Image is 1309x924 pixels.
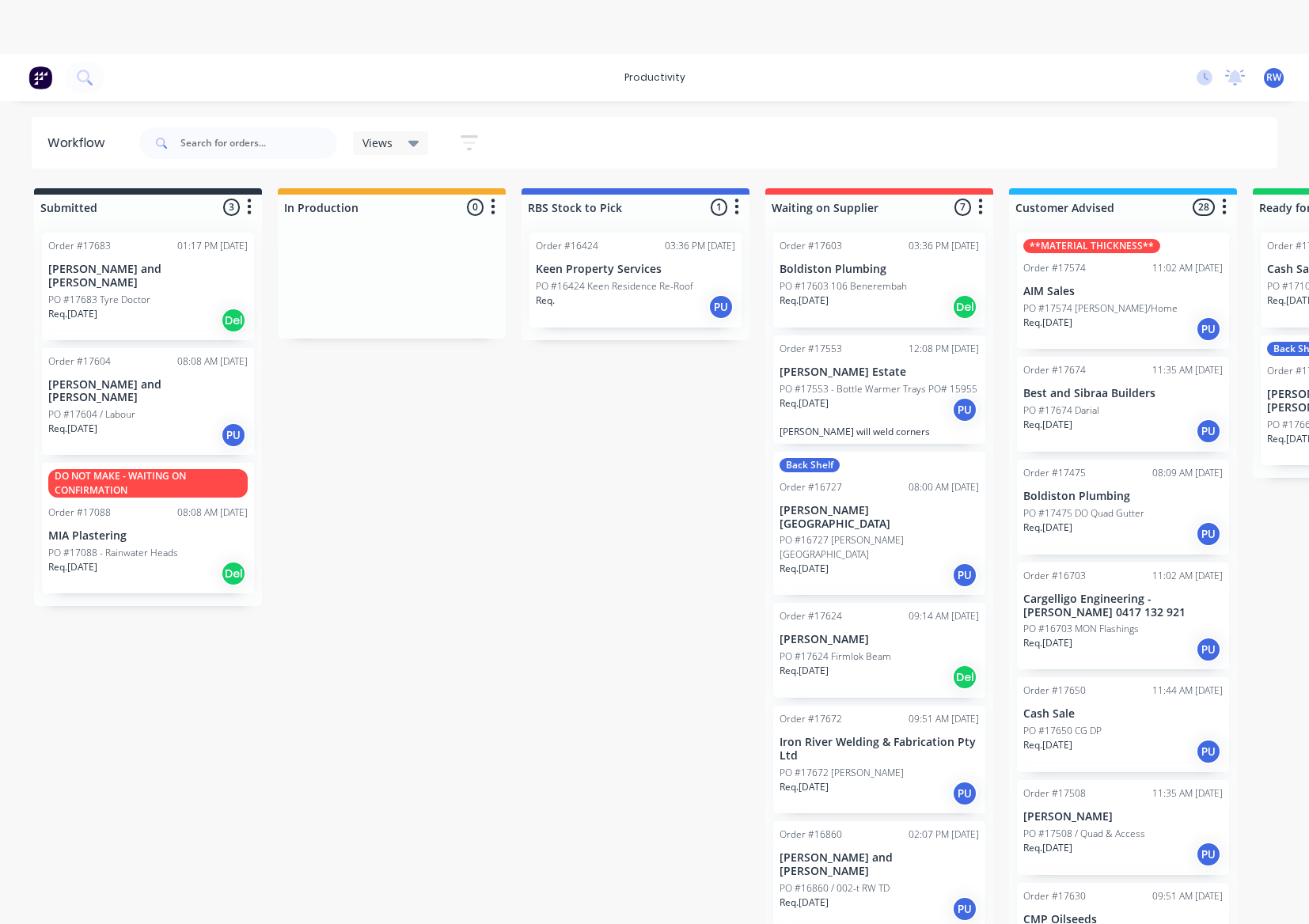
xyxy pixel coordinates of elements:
[48,560,97,574] p: Req. [DATE]
[780,396,829,411] p: Req. [DATE]
[48,529,248,543] p: MIA Plastering
[780,664,829,678] p: Req. [DATE]
[780,239,842,253] div: Order #17603
[780,504,979,531] p: [PERSON_NAME][GEOGRAPHIC_DATA]
[536,263,735,276] p: Keen Property Services
[780,881,890,896] p: PO #16860 / 002-t RW TD
[1017,460,1229,555] div: Order #1747508:09 AM [DATE]Boldiston PlumbingPO #17475 DO Quad GutterReq.[DATE]PU
[773,233,985,328] div: Order #1760303:36 PM [DATE]Boldiston PlumbingPO #17603 106 BenerembahReq.[DATE]Del
[780,766,904,780] p: PO #17672 [PERSON_NAME]
[1023,363,1086,377] div: Order #17674
[909,827,979,842] div: 02:07 PM [DATE]
[1023,889,1086,903] div: Order #17630
[1255,870,1293,908] iframe: Intercom live chat
[780,480,842,494] div: Order #16727
[1023,285,1223,298] p: AIM Sales
[780,633,979,646] p: [PERSON_NAME]
[1023,738,1072,752] p: Req. [DATE]
[909,712,979,726] div: 09:51 AM [DATE]
[909,480,979,494] div: 08:00 AM [DATE]
[48,239,111,253] div: Order #17683
[1023,403,1099,418] p: PO #17674 Darial
[952,562,977,588] div: PU
[1196,418,1221,444] div: PU
[48,307,97,321] p: Req. [DATE]
[47,134,112,153] div: Workflow
[177,506,248,520] div: 08:08 AM [DATE]
[1023,387,1223,400] p: Best and Sibraa Builders
[1023,466,1086,480] div: Order #17475
[1196,842,1221,867] div: PU
[180,127,337,159] input: Search for orders...
[1023,239,1160,253] div: **MATERIAL THICKNESS**
[536,239,598,253] div: Order #16424
[1152,684,1223,698] div: 11:44 AM [DATE]
[1196,316,1221,342] div: PU
[773,706,985,813] div: Order #1767209:51 AM [DATE]Iron River Welding & Fabrication Pty LtdPO #17672 [PERSON_NAME]Req.[DA...
[780,279,907,293] p: PO #17603 106 Benerembah
[952,665,977,690] div: Del
[1023,593,1223,619] p: Cargelligo Engineering - [PERSON_NAME] 0417 132 921
[773,452,985,596] div: Back ShelfOrder #1672708:00 AM [DATE][PERSON_NAME][GEOGRAPHIC_DATA]PO #16727 [PERSON_NAME][GEOGRA...
[1023,724,1102,738] p: PO #17650 CG DP
[1023,841,1072,855] p: Req. [DATE]
[221,308,246,333] div: Del
[780,896,829,910] p: Req. [DATE]
[1023,261,1086,275] div: Order #17574
[665,239,735,253] div: 03:36 PM [DATE]
[1023,707,1223,721] p: Cash Sale
[48,469,248,498] div: DO NOT MAKE - WAITING ON CONFIRMATION
[780,712,842,726] div: Order #17672
[909,609,979,623] div: 09:14 AM [DATE]
[952,397,977,422] div: PU
[1023,418,1072,432] p: Req. [DATE]
[780,827,842,842] div: Order #16860
[1017,233,1229,349] div: **MATERIAL THICKNESS**Order #1757411:02 AM [DATE]AIM SalesPO #17574 [PERSON_NAME]/HomeReq.[DATE]PU
[1152,569,1223,583] div: 11:02 AM [DATE]
[48,546,178,560] p: PO #17088 - Rainwater Heads
[28,66,52,89] img: Factory
[780,365,979,379] p: [PERSON_NAME] Estate
[780,609,842,623] div: Order #17624
[780,851,979,878] p: [PERSON_NAME] and [PERSON_NAME]
[221,561,246,586] div: Del
[780,458,840,472] div: Back Shelf
[773,603,985,698] div: Order #1762409:14 AM [DATE][PERSON_NAME]PO #17624 Firmlok BeamReq.[DATE]Del
[1017,780,1229,875] div: Order #1750811:35 AM [DATE][PERSON_NAME]PO #17508 / Quad & AccessReq.[DATE]PU
[1023,301,1178,316] p: PO #17574 [PERSON_NAME]/Home
[362,134,393,151] span: Views
[48,378,248,405] p: [PERSON_NAME] and [PERSON_NAME]
[536,293,555,308] p: Req.
[780,426,979,437] p: [PERSON_NAME] will weld corners
[780,562,829,576] p: Req. [DATE]
[1023,316,1072,330] p: Req. [DATE]
[780,293,829,308] p: Req. [DATE]
[42,463,254,593] div: DO NOT MAKE - WAITING ON CONFIRMATIONOrder #1708808:08 AM [DATE]MIA PlasteringPO #17088 - Rainwat...
[1023,521,1072,535] p: Req. [DATE]
[780,533,979,562] p: PO #16727 [PERSON_NAME][GEOGRAPHIC_DATA]
[1023,636,1072,650] p: Req. [DATE]
[780,649,891,664] p: PO #17624 Firmlok Beam
[1017,357,1229,452] div: Order #1767411:35 AM [DATE]Best and Sibraa BuildersPO #17674 DarialReq.[DATE]PU
[221,422,246,448] div: PU
[1023,506,1144,521] p: PO #17475 DO Quad Gutter
[1023,490,1223,503] p: Boldiston Plumbing
[1023,622,1139,636] p: PO #16703 MON Flashings
[780,780,829,794] p: Req. [DATE]
[1152,889,1223,903] div: 09:51 AM [DATE]
[177,354,248,369] div: 08:08 AM [DATE]
[1266,70,1281,85] span: RW
[1023,786,1086,801] div: Order #17508
[536,279,693,293] p: PO #16424 Keen Residence Re-Roof
[1023,569,1086,583] div: Order #16703
[42,348,254,456] div: Order #1760408:08 AM [DATE][PERSON_NAME] and [PERSON_NAME]PO #17604 / LabourReq.[DATE]PU
[177,239,248,253] div: 01:17 PM [DATE]
[617,66,693,89] div: productivity
[780,736,979,763] p: Iron River Welding & Fabrication Pty Ltd
[48,422,97,436] p: Req. [DATE]
[708,294,734,320] div: PU
[909,342,979,356] div: 12:08 PM [DATE]
[952,896,977,922] div: PU
[42,233,254,340] div: Order #1768301:17 PM [DATE][PERSON_NAME] and [PERSON_NAME]PO #17683 Tyre DoctorReq.[DATE]Del
[1196,637,1221,662] div: PU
